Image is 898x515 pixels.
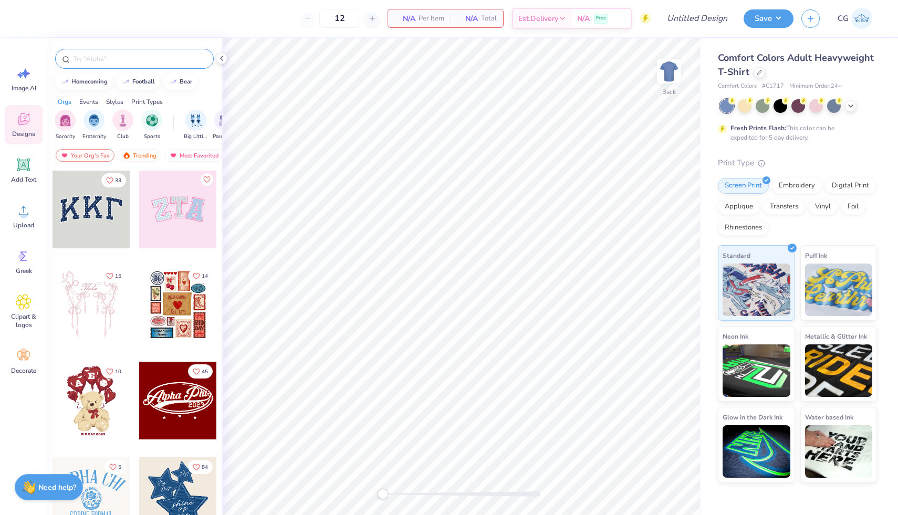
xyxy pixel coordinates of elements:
button: Like [101,269,126,283]
input: – – [319,9,360,28]
button: Like [188,460,213,474]
span: Greek [16,267,32,275]
span: Add Text [11,175,36,184]
span: Standard [723,250,750,261]
span: Per Item [419,13,444,24]
div: bear [180,79,192,85]
button: filter button [112,110,133,141]
span: Club [117,133,129,141]
span: Puff Ink [805,250,827,261]
button: filter button [184,110,208,141]
div: Back [662,87,676,97]
button: Like [101,364,126,379]
img: Parent's Weekend Image [219,114,231,127]
img: Back [659,61,680,82]
img: Sports Image [146,114,158,127]
button: Like [105,460,126,474]
div: Styles [106,97,123,107]
img: trend_line.gif [61,79,69,85]
button: Like [188,364,213,379]
span: 45 [202,369,208,374]
span: 33 [115,178,121,183]
img: most_fav.gif [169,152,177,159]
strong: Need help? [38,482,76,492]
div: Transfers [763,199,805,215]
button: Save [744,9,793,28]
img: most_fav.gif [60,152,69,159]
div: Trending [118,149,161,162]
div: Applique [718,199,760,215]
span: Designs [12,130,35,138]
span: Total [481,13,497,24]
img: trend_line.gif [169,79,177,85]
span: Clipart & logos [6,312,41,329]
span: Est. Delivery [518,13,558,24]
button: homecoming [55,74,112,90]
div: Rhinestones [718,220,769,236]
img: trend_line.gif [122,79,130,85]
img: Club Image [117,114,129,127]
button: filter button [141,110,162,141]
span: N/A [394,13,415,24]
img: Glow in the Dark Ink [723,425,790,478]
button: filter button [55,110,76,141]
input: Try "Alpha" [72,54,207,64]
button: filter button [213,110,237,141]
div: Events [79,97,98,107]
img: Water based Ink [805,425,873,478]
img: Metallic & Glitter Ink [805,344,873,397]
div: filter for Sports [141,110,162,141]
div: football [132,79,155,85]
div: This color can be expedited for 5 day delivery. [730,123,860,142]
div: Foil [841,199,865,215]
span: 5 [118,465,121,470]
span: Water based Ink [805,412,853,423]
input: Untitled Design [659,8,736,29]
div: Print Types [131,97,163,107]
div: filter for Big Little Reveal [184,110,208,141]
img: Puff Ink [805,264,873,316]
span: 14 [202,274,208,279]
button: filter button [82,110,106,141]
span: Minimum Order: 24 + [789,82,842,91]
span: Decorate [11,366,36,375]
div: Vinyl [808,199,838,215]
div: Digital Print [825,178,876,194]
span: Sorority [56,133,75,141]
span: Comfort Colors [718,82,757,91]
div: Orgs [58,97,71,107]
span: Glow in the Dark Ink [723,412,782,423]
div: Embroidery [772,178,822,194]
div: filter for Fraternity [82,110,106,141]
div: filter for Sorority [55,110,76,141]
span: Parent's Weekend [213,133,237,141]
img: Neon Ink [723,344,790,397]
span: Metallic & Glitter Ink [805,331,867,342]
div: Accessibility label [378,489,388,499]
img: trending.gif [122,152,131,159]
div: filter for Club [112,110,133,141]
span: Fraternity [82,133,106,141]
span: Image AI [12,84,36,92]
span: 10 [115,369,121,374]
span: 84 [202,465,208,470]
span: Comfort Colors Adult Heavyweight T-Shirt [718,51,874,78]
img: Sorority Image [59,114,71,127]
div: Screen Print [718,178,769,194]
span: Sports [144,133,160,141]
div: Your Org's Fav [56,149,114,162]
div: homecoming [71,79,108,85]
button: Like [201,173,213,186]
div: Print Type [718,157,877,169]
span: Neon Ink [723,331,748,342]
span: N/A [457,13,478,24]
button: football [116,74,160,90]
a: CG [833,8,877,29]
button: Like [188,269,213,283]
button: bear [163,74,197,90]
span: Big Little Reveal [184,133,208,141]
span: # C1717 [762,82,784,91]
strong: Fresh Prints Flash: [730,124,786,132]
button: Like [101,173,126,187]
span: CG [838,13,849,25]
